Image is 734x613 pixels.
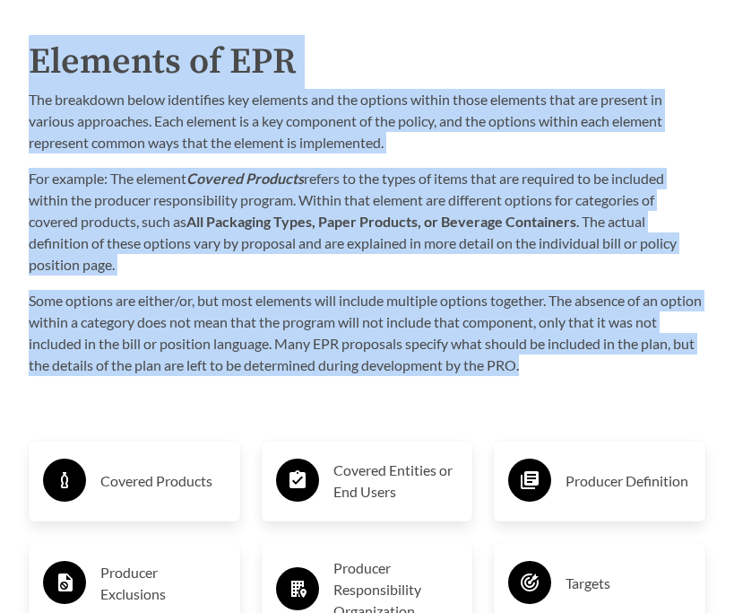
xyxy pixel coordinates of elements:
h3: Covered Entities or End Users [333,460,459,503]
strong: Covered Products [186,170,304,187]
strong: All Packaging Types, Paper Products, or Beverage Containers [186,213,576,230]
h3: Producer Definition [566,467,691,495]
h2: Elements of EPR [29,35,705,89]
h3: Producer Exclusions [100,562,226,605]
p: For example: The element refers to the types of items that are required to be included within the... [29,168,705,276]
h3: Targets [566,569,691,598]
p: The breakdown below identifies key elements and the options within those elements that are presen... [29,89,705,153]
p: Some options are either/or, but most elements will include multiple options together. The absence... [29,290,705,376]
h3: Covered Products [100,467,226,495]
